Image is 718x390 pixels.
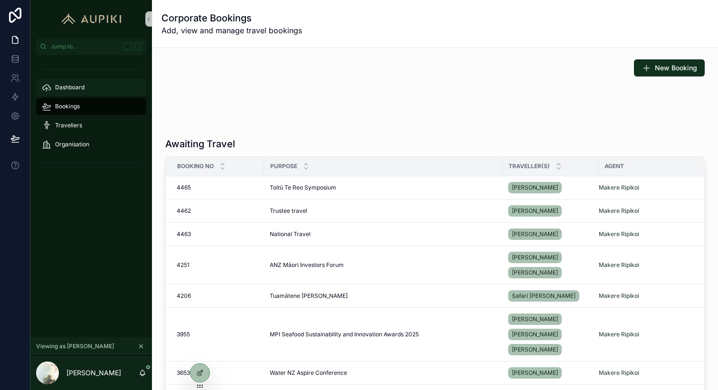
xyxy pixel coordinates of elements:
[508,312,593,357] a: [PERSON_NAME][PERSON_NAME][PERSON_NAME]
[177,184,258,191] a: 4465
[512,184,558,191] span: [PERSON_NAME]
[508,344,562,355] a: [PERSON_NAME]
[177,230,258,238] a: 4463
[599,292,639,300] a: Makere Ripikoi
[599,207,692,215] a: Makere Ripikoi
[508,203,593,219] a: [PERSON_NAME]
[177,331,190,338] span: 3955
[599,292,692,300] a: Makere Ripikoi
[508,367,562,379] a: [PERSON_NAME]
[512,292,576,300] span: Safari [PERSON_NAME]
[599,184,692,191] a: Makere Ripikoi
[270,261,344,269] span: ANZ Māori Investors Forum
[36,136,146,153] a: Organisation
[270,207,307,215] span: Trustee travel
[599,331,692,338] a: Makere Ripikoi
[177,207,191,215] span: 4462
[177,261,189,269] span: 4251
[177,292,258,300] a: 4206
[508,288,593,304] a: Safari [PERSON_NAME]
[36,342,114,350] span: Viewing as [PERSON_NAME]
[177,184,191,191] span: 4465
[55,103,80,110] span: Bookings
[270,369,347,377] span: Water NZ Aspire Conference
[270,292,348,300] span: Tuamātene [PERSON_NAME]
[508,182,562,193] a: [PERSON_NAME]
[599,184,639,191] a: Makere Ripikoi
[512,369,558,377] span: [PERSON_NAME]
[508,250,593,280] a: [PERSON_NAME][PERSON_NAME]
[66,368,121,378] p: [PERSON_NAME]
[36,117,146,134] a: Travellers
[51,43,119,50] span: Jump to...
[161,25,302,36] span: Add, view and manage travel bookings
[599,230,639,238] a: Makere Ripikoi
[270,230,497,238] a: National Travel
[605,162,624,170] span: Agent
[134,43,142,50] span: K
[512,230,558,238] span: [PERSON_NAME]
[508,267,562,278] a: [PERSON_NAME]
[512,331,558,338] span: [PERSON_NAME]
[512,315,558,323] span: [PERSON_NAME]
[36,38,146,55] button: Jump to...K
[270,184,336,191] span: Toitū Te Reo Symposium
[508,365,593,380] a: [PERSON_NAME]
[508,290,579,302] a: Safari [PERSON_NAME]
[177,292,191,300] span: 4206
[599,261,692,269] a: Makere Ripikoi
[508,180,593,195] a: [PERSON_NAME]
[36,79,146,96] a: Dashboard
[599,261,639,269] a: Makere Ripikoi
[512,269,558,276] span: [PERSON_NAME]
[512,254,558,261] span: [PERSON_NAME]
[599,369,692,377] a: Makere Ripikoi
[270,230,311,238] span: National Travel
[177,369,258,377] a: 3653
[599,230,692,238] a: Makere Ripikoi
[177,331,258,338] a: 3955
[177,369,190,377] span: 3653
[270,369,497,377] a: Water NZ Aspire Conference
[508,205,562,217] a: [PERSON_NAME]
[30,55,152,182] div: scrollable content
[270,331,419,338] span: MPI Seafood Sustainability and Innovation Awards 2025
[177,207,258,215] a: 4462
[55,84,85,91] span: Dashboard
[508,228,562,240] a: [PERSON_NAME]
[270,261,497,269] a: ANZ Māori Investors Forum
[270,184,497,191] a: Toitū Te Reo Symposium
[177,162,214,170] span: Booking No
[634,59,705,76] button: New Booking
[508,227,593,242] a: [PERSON_NAME]
[165,137,235,151] h1: Awaiting Travel
[655,63,697,73] span: New Booking
[509,162,550,170] span: Traveller(s)
[599,331,639,338] a: Makere Ripikoi
[599,369,639,377] a: Makere Ripikoi
[36,98,146,115] a: Bookings
[270,292,497,300] a: Tuamātene [PERSON_NAME]
[270,207,497,215] a: Trustee travel
[508,329,562,340] a: [PERSON_NAME]
[161,11,302,25] h1: Corporate Bookings
[270,162,297,170] span: Purpose
[55,141,89,148] span: Organisation
[270,331,497,338] a: MPI Seafood Sustainability and Innovation Awards 2025
[508,314,562,325] a: [PERSON_NAME]
[599,207,639,215] a: Makere Ripikoi
[177,230,191,238] span: 4463
[512,207,558,215] span: [PERSON_NAME]
[508,252,562,263] a: [PERSON_NAME]
[512,346,558,353] span: [PERSON_NAME]
[55,122,82,129] span: Travellers
[177,261,258,269] a: 4251
[57,11,126,27] img: App logo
